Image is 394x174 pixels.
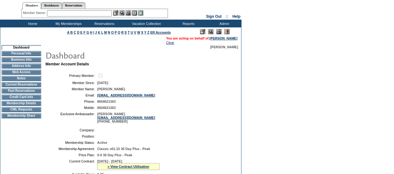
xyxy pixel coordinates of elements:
a: O [111,31,114,34]
img: View [119,10,125,16]
a: [PERSON_NAME] [210,36,237,40]
span: [DATE] [97,81,108,85]
img: Impersonate [216,29,221,34]
span: [PERSON_NAME] [PHONE_NUMBER] [97,112,155,123]
td: Business Info [2,57,41,62]
img: Impersonate [126,10,131,16]
span: Classic v01.15 30 Day Plus - Peak [97,147,150,151]
td: Membership Details [2,101,41,106]
td: Member Since: [48,81,95,85]
span: [DATE] - [DATE] [97,159,122,163]
a: C [74,31,76,34]
td: Admin [206,20,241,27]
td: Position: [48,134,95,138]
td: Past Reservations [2,88,41,93]
td: CWL Requests [2,107,41,112]
a: » View Contract Utilization [107,165,149,168]
td: Mobile: [48,106,95,110]
td: Reservations [86,20,121,27]
a: Reservations [62,2,85,9]
span: You are acting on behalf of: [166,36,237,40]
a: Members [22,2,41,9]
a: Y [144,31,146,34]
img: b_edit.gif [113,10,118,16]
td: Reports [170,20,206,27]
td: Notes [2,76,41,81]
img: View Mode [208,29,213,34]
img: b_calculator.gif [138,10,143,16]
a: Clear [166,41,174,45]
img: Edit Mode [200,29,205,34]
td: Member Name: [48,87,95,91]
td: Personal Info [2,51,41,56]
span: 8604621363 [97,100,116,103]
a: ER Accounts [150,31,171,34]
b: Member Account Details [45,62,89,66]
td: Current Reservations [2,82,41,87]
img: Log Concern/Member Elevation [224,29,230,34]
a: F [83,31,86,34]
a: D [77,31,79,34]
td: Credit Card Info [2,95,41,100]
a: V [134,31,136,34]
a: Residences [41,2,62,9]
td: Web Access [2,70,41,75]
td: Company: [48,128,95,132]
a: U [131,31,133,34]
td: Dashboard [2,45,41,50]
td: Membership Share [2,113,41,118]
td: My Memberships [50,20,86,27]
a: T [128,31,130,34]
td: Address Info [2,63,41,68]
a: [EMAIL_ADDRESS][DOMAIN_NAME] [97,116,155,120]
a: W [137,31,140,34]
td: Membership Agreement: [48,147,95,151]
a: J [95,31,97,34]
img: Reservations [132,10,137,16]
a: K [98,31,100,34]
a: G [86,31,89,34]
td: Primary Member: [48,73,95,78]
td: Membership Status: [48,141,95,144]
span: [PERSON_NAME] [210,45,238,49]
a: L [101,31,103,34]
a: S [125,31,127,34]
a: R [121,31,124,34]
a: Q [118,31,120,34]
div: Member Name: [23,10,47,16]
a: X [141,31,143,34]
a: M [104,31,107,34]
a: H [90,31,93,34]
span: :: [226,14,228,19]
span: Active [97,141,107,144]
td: Email: [48,93,95,97]
a: P [115,31,117,34]
td: Current Contract: [48,159,95,170]
a: Help [232,14,240,19]
span: [PERSON_NAME] [97,87,125,91]
td: Home [14,20,50,27]
a: [EMAIL_ADDRESS][DOMAIN_NAME] [97,93,155,97]
a: A [67,31,69,34]
td: Vacation Collection [121,20,170,27]
a: E [80,31,83,34]
a: B [70,31,73,34]
span: 0-0 30 Day Plus - Peak [97,153,132,157]
td: Phone: [48,100,95,103]
td: Exclusive Ambassador: [48,112,95,123]
img: pgTtlDashboard.gif [45,49,170,61]
a: I [93,31,94,34]
a: N [108,31,110,34]
td: Price Plan: [48,153,95,157]
a: Sign Out [206,14,221,19]
a: Z [147,31,150,34]
span: 8604621363 [97,106,116,110]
